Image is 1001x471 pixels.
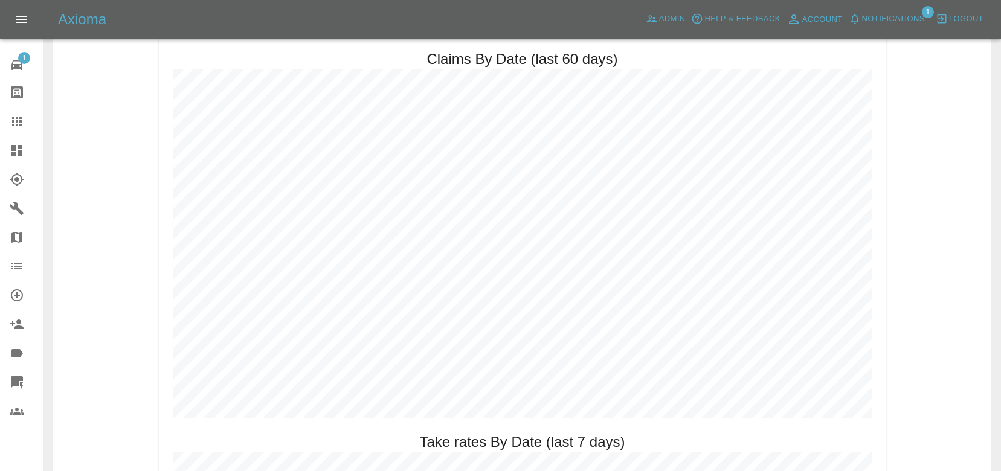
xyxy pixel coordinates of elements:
[862,12,925,26] span: Notifications
[18,52,30,64] span: 1
[419,432,625,452] h2: Take rates By Date (last 7 days)
[704,12,780,26] span: Help & Feedback
[643,10,689,28] a: Admin
[846,10,928,28] button: Notifications
[802,13,843,27] span: Account
[784,10,846,29] a: Account
[659,12,686,26] span: Admin
[58,10,106,29] h5: Axioma
[7,5,36,34] button: Open drawer
[949,12,983,26] span: Logout
[426,50,617,69] h2: Claims By Date (last 60 days)
[933,10,987,28] button: Logout
[688,10,783,28] button: Help & Feedback
[922,6,934,18] span: 1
